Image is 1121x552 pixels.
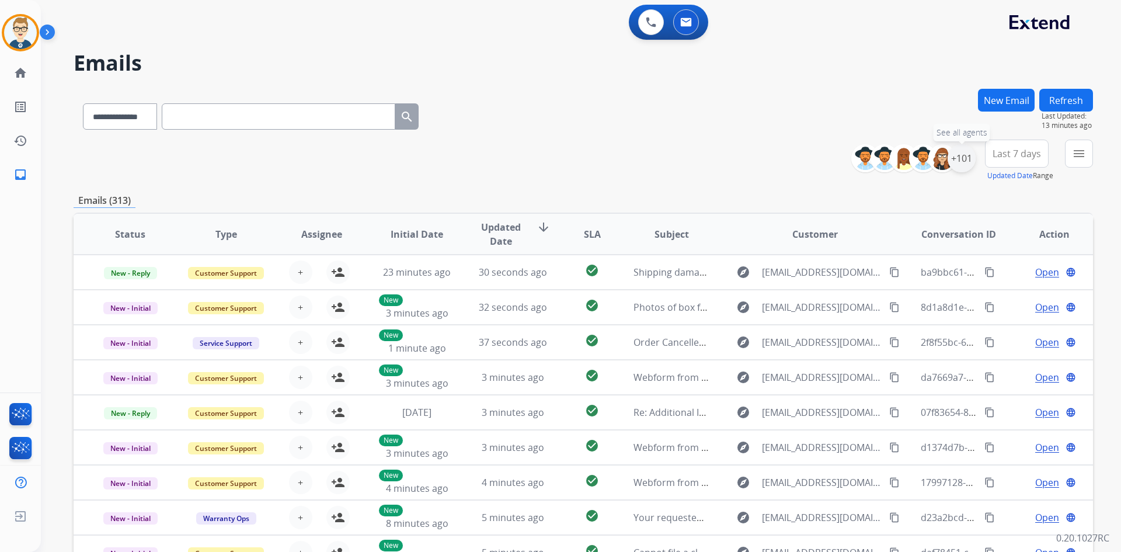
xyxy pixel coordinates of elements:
mat-icon: home [13,66,27,80]
span: Initial Date [391,227,443,241]
span: Customer Support [188,407,264,419]
span: Subject [655,227,689,241]
span: d23a2bcd-449d-474f-bffe-54e8edd49491 [921,511,1098,524]
p: New [379,329,403,341]
button: + [289,436,312,459]
span: Open [1035,300,1059,314]
mat-icon: history [13,134,27,148]
mat-icon: language [1066,372,1076,383]
span: Customer Support [188,477,264,489]
span: New - Initial [103,337,158,349]
span: + [298,405,303,419]
span: SLA [584,227,601,241]
span: 8 minutes ago [386,517,448,530]
mat-icon: person_add [331,370,345,384]
span: 30 seconds ago [479,266,547,279]
span: [EMAIL_ADDRESS][DOMAIN_NAME] [762,335,882,349]
p: New [379,435,403,446]
mat-icon: check_circle [585,509,599,523]
mat-icon: explore [736,335,750,349]
mat-icon: person_add [331,405,345,419]
span: Webform from [EMAIL_ADDRESS][DOMAIN_NAME] on [DATE] [633,441,898,454]
span: 32 seconds ago [479,301,547,314]
img: avatar [4,16,37,49]
span: 2f8f55bc-669d-4677-b90f-0c6f4db1a8fc [921,336,1090,349]
mat-icon: check_circle [585,404,599,418]
span: d1374d7b-7066-4fea-8530-e0aafb64698b [921,441,1099,454]
mat-icon: check_circle [585,298,599,313]
span: 5 minutes ago [482,511,544,524]
mat-icon: check_circle [585,369,599,383]
span: 3 minutes ago [482,406,544,419]
mat-icon: content_copy [984,477,995,488]
mat-icon: check_circle [585,439,599,453]
mat-icon: explore [736,265,750,279]
span: New - Initial [103,302,158,314]
button: + [289,366,312,389]
mat-icon: content_copy [889,477,900,488]
span: 3 minutes ago [386,447,448,460]
mat-icon: content_copy [889,337,900,348]
mat-icon: person_add [331,335,345,349]
mat-icon: content_copy [984,267,995,277]
span: [EMAIL_ADDRESS][DOMAIN_NAME] [762,300,882,314]
mat-icon: arrow_downward [537,220,551,234]
mat-icon: content_copy [984,407,995,418]
span: Shipping damage [633,266,710,279]
mat-icon: person_add [331,300,345,314]
span: New - Reply [104,267,157,279]
mat-icon: content_copy [889,512,900,523]
span: Customer [792,227,838,241]
span: Customer Support [188,372,264,384]
span: + [298,300,303,314]
span: Updated Date [475,220,528,248]
span: 17997128-0230-43af-a323-92d67060e2e8 [921,476,1099,489]
mat-icon: inbox [13,168,27,182]
span: 13 minutes ago [1042,121,1093,130]
span: Customer Support [188,267,264,279]
mat-icon: language [1066,512,1076,523]
mat-icon: search [400,110,414,124]
mat-icon: content_copy [889,407,900,418]
mat-icon: person_add [331,511,345,525]
span: + [298,440,303,454]
span: Last Updated: [1042,112,1093,121]
mat-icon: language [1066,337,1076,348]
span: Last 7 days [993,151,1041,156]
button: + [289,296,312,319]
span: Open [1035,475,1059,489]
p: Emails (313) [74,193,135,208]
p: New [379,364,403,376]
span: + [298,335,303,349]
span: ba9bbc61-e5f4-43a5-ab52-48a377bc0cdf [921,266,1098,279]
mat-icon: content_copy [984,512,995,523]
span: Order Cancelled f02e20c2-a1ec-4036-b34e-84061e3de588 [633,336,885,349]
span: Open [1035,511,1059,525]
span: New - Initial [103,512,158,525]
mat-icon: check_circle [585,474,599,488]
span: New - Reply [104,407,157,419]
span: Customer Support [188,302,264,314]
p: New [379,540,403,551]
button: + [289,506,312,529]
th: Action [997,214,1093,255]
span: 37 seconds ago [479,336,547,349]
span: + [298,475,303,489]
span: New - Initial [103,442,158,454]
span: [EMAIL_ADDRESS][DOMAIN_NAME] [762,440,882,454]
span: Open [1035,335,1059,349]
span: [EMAIL_ADDRESS][DOMAIN_NAME] [762,475,882,489]
p: New [379,294,403,306]
span: Status [115,227,145,241]
mat-icon: check_circle [585,263,599,277]
button: Last 7 days [985,140,1049,168]
button: Refresh [1039,89,1093,112]
mat-icon: content_copy [984,302,995,313]
span: 8d1a8d1e-c3ef-4775-92ec-7c6a7ba66988 [921,301,1098,314]
span: [EMAIL_ADDRESS][DOMAIN_NAME] [762,511,882,525]
h2: Emails [74,51,1093,75]
span: 1 minute ago [388,342,446,355]
span: [EMAIL_ADDRESS][DOMAIN_NAME] [762,265,882,279]
span: Service Support [193,337,259,349]
span: + [298,265,303,279]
